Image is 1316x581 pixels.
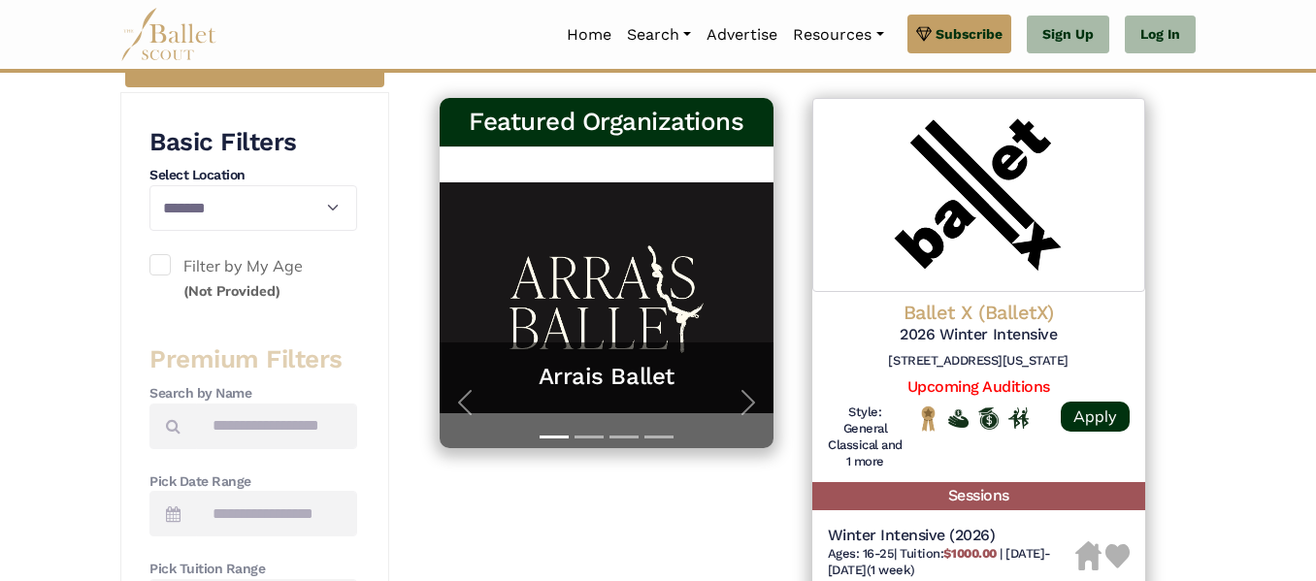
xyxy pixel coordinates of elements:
[828,325,1131,345] h5: 2026 Winter Intensive
[455,106,758,139] h3: Featured Organizations
[812,482,1146,510] h5: Sessions
[149,254,357,304] label: Filter by My Age
[540,426,569,448] button: Slide 1
[1105,544,1130,568] img: Heart
[918,405,938,431] img: National
[828,404,904,470] h6: Style: General Classical and 1 more
[149,560,357,579] h4: Pick Tuition Range
[183,282,280,300] small: (Not Provided)
[978,407,999,430] img: Offers Scholarship
[828,353,1131,370] h6: [STREET_ADDRESS][US_STATE]
[907,15,1011,53] a: Subscribe
[812,98,1146,292] img: Logo
[828,546,895,561] span: Ages: 16-25
[149,472,357,492] h4: Pick Date Range
[196,403,357,449] input: Search by names...
[785,15,891,55] a: Resources
[149,343,357,376] h3: Premium Filters
[943,546,996,561] b: $1000.00
[828,300,1131,325] h4: Ballet X (BalletX)
[1061,402,1130,432] a: Apply
[149,126,357,159] h3: Basic Filters
[149,384,357,403] h4: Search by Name
[828,546,1051,577] span: [DATE]-[DATE] (1 week)
[559,15,619,55] a: Home
[1075,541,1102,570] img: Housing Unavailable
[916,23,932,45] img: gem.svg
[644,426,674,448] button: Slide 4
[1008,407,1029,429] img: In Person
[699,15,785,55] a: Advertise
[907,377,1050,396] a: Upcoming Auditions
[900,546,1000,561] span: Tuition:
[1125,16,1196,54] a: Log In
[575,426,604,448] button: Slide 2
[149,166,357,185] h4: Select Location
[1027,16,1109,54] a: Sign Up
[948,409,969,428] img: Offers Financial Aid
[619,15,699,55] a: Search
[828,526,1076,546] h5: Winter Intensive (2026)
[609,426,639,448] button: Slide 3
[828,546,1076,579] h6: | |
[936,23,1003,45] span: Subscribe
[459,362,754,392] a: Arrais Ballet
